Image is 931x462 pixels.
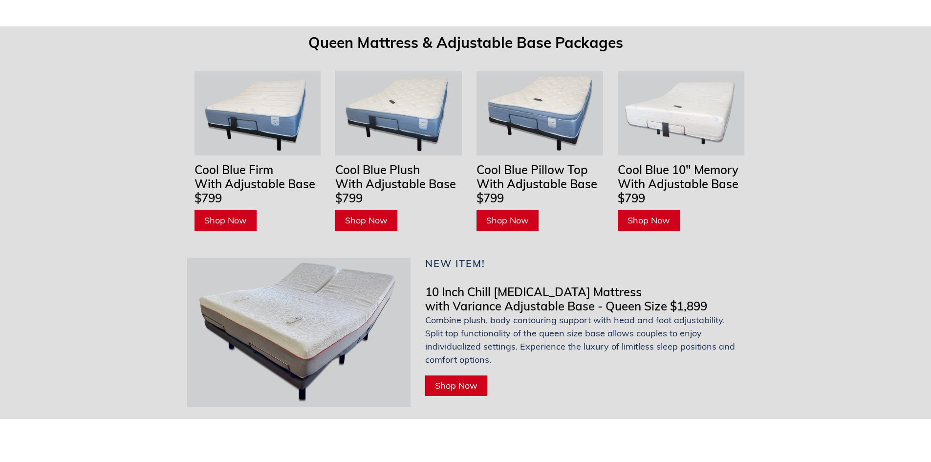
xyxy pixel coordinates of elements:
span: with Variance Adjustable Base - Queen Size $1,899 [425,299,707,313]
img: Cool-blue-firm-with-adjustable-base.jpg__PID:d144c5e4-fe04-4103-b7b0-cddcf09415b1 [195,71,321,155]
span: Combine plush, body contouring support with head and foot adjustability. Split top functionality ... [425,313,744,366]
span: Shop Now [345,215,388,226]
a: Shop Now [425,375,487,396]
img: Split Queen Mattress and Adjustable Base $1,899. King Size $2,299 [187,258,411,407]
span: Shop Now [435,380,477,391]
span: Cool Blue Firm [195,162,273,177]
span: Shop Now [204,215,247,226]
span: Shop Now [628,215,670,226]
span: Cool Blue Plush [335,162,420,177]
a: Shop Now [195,210,257,231]
img: cool-blue-plush-with-adjustable-base.jpg__PID:6eb857a7-dba6-497d-b27b-19709b1e1d0e [335,71,462,155]
a: Shop Now [476,210,539,231]
span: With Adjustable Base $799 [476,176,597,205]
a: Shop Now [335,210,397,231]
span: Shop Now [486,215,529,226]
span: Queen Mattress & Adjustable Base Packages [308,33,623,52]
span: 10 Inch Chill [MEDICAL_DATA] Mattress [425,285,642,299]
a: Shop Now [618,210,680,231]
img: cool-blue-pt-with-adjustable-base.jpg__PID:091b1b3c-e38a-45b0-b389-580f5bffb6d5 [476,71,603,155]
span: With Adjustable Base $799 [335,176,456,205]
span: Cool Blue 10" Memory [618,162,738,177]
span: New Item! [425,257,485,269]
span: With Adjustable Base $799 [195,176,315,205]
img: cool-blue-10-inch-memeory-foam-with-adjustable-base.jpg__PID:04af9749-caab-461a-b90d-61b108f80b52 [618,71,744,155]
span: With Adjustable Base $799 [618,176,738,205]
span: Cool Blue Pillow Top [476,162,588,177]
